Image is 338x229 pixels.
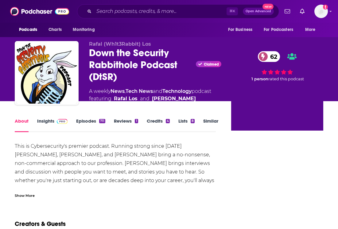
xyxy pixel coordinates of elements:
[15,118,29,132] a: About
[125,88,126,94] span: ,
[203,118,218,132] a: Similar
[126,88,153,94] a: Tech News
[19,25,37,34] span: Podcasts
[114,118,138,132] a: Reviews1
[228,25,252,34] span: For Business
[114,95,138,102] a: Rafal Los
[268,77,304,81] span: rated this podcast
[243,8,274,15] button: Open AdvancedNew
[89,88,211,102] div: A weekly podcast
[73,25,95,34] span: Monitoring
[264,51,280,62] span: 62
[224,24,260,36] button: open menu
[45,24,65,36] a: Charts
[264,25,293,34] span: For Podcasters
[89,95,211,102] span: featuring
[147,118,170,132] a: Credits4
[94,6,227,16] input: Search podcasts, credits, & more...
[178,118,195,132] a: Lists8
[76,118,105,132] a: Episodes711
[260,24,302,36] button: open menu
[77,4,279,18] div: Search podcasts, credits, & more...
[15,142,216,228] div: This is Cybersecurity's premier podcast. Running strong since [DATE] [PERSON_NAME], [PERSON_NAME]...
[57,119,68,124] img: Podchaser Pro
[15,220,66,228] h2: Creators & Guests
[231,41,323,91] div: 62 1 personrated this podcast
[314,5,328,18] span: Logged in as RobinBectel
[314,5,328,18] img: User Profile
[10,6,69,17] img: Podchaser - Follow, Share and Rate Podcasts
[314,5,328,18] button: Show profile menu
[251,77,268,81] span: 1 person
[111,88,125,94] a: News
[68,24,103,36] button: open menu
[297,6,307,17] a: Show notifications dropdown
[282,6,293,17] a: Show notifications dropdown
[227,7,238,15] span: ⌘ K
[191,119,195,123] div: 8
[246,10,271,13] span: Open Advanced
[37,118,68,132] a: InsightsPodchaser Pro
[15,24,45,36] button: open menu
[162,88,192,94] a: Technology
[258,51,280,62] a: 62
[140,95,150,102] span: and
[166,119,170,123] div: 4
[262,4,274,10] span: New
[152,95,196,102] a: [PERSON_NAME]
[301,24,323,36] button: open menu
[16,42,77,104] img: Down the Security Rabbithole Podcast (DtSR)
[89,41,151,47] span: Rafal (Wh1t3Rabbit) Los
[204,63,219,66] span: Claimed
[153,88,162,94] span: and
[99,119,105,123] div: 711
[323,5,328,10] svg: Add a profile image
[49,25,62,34] span: Charts
[135,119,138,123] div: 1
[305,25,316,34] span: More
